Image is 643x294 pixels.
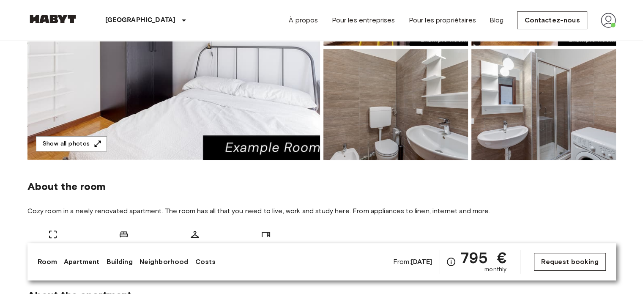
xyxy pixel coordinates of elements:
img: avatar [601,13,616,28]
img: Picture of unit IT-14-030-004-04H [471,49,616,160]
a: À propos [289,15,318,25]
svg: Check cost overview for full price breakdown. Please note that discounts apply to new joiners onl... [446,257,456,267]
a: Contactez-nous [517,11,587,29]
b: [DATE] [411,258,432,266]
a: Blog [490,15,504,25]
span: Cozy room in a newly renovated apartment. The room has all that you need to live, work and study ... [27,206,616,216]
a: Request booking [534,253,605,271]
span: From: [393,257,432,267]
a: Neighborhood [140,257,189,267]
a: Pour les propriétaires [408,15,476,25]
span: 795 € [460,250,506,265]
a: Room [38,257,57,267]
a: Pour les entreprises [331,15,395,25]
span: About the room [27,180,616,193]
a: Building [106,257,132,267]
img: Habyt [27,15,78,23]
button: Show all photos [36,136,107,152]
a: Apartment [64,257,99,267]
a: Costs [195,257,216,267]
p: [GEOGRAPHIC_DATA] [105,15,176,25]
span: monthly [484,265,506,274]
img: Picture of unit IT-14-030-004-04H [323,49,468,160]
